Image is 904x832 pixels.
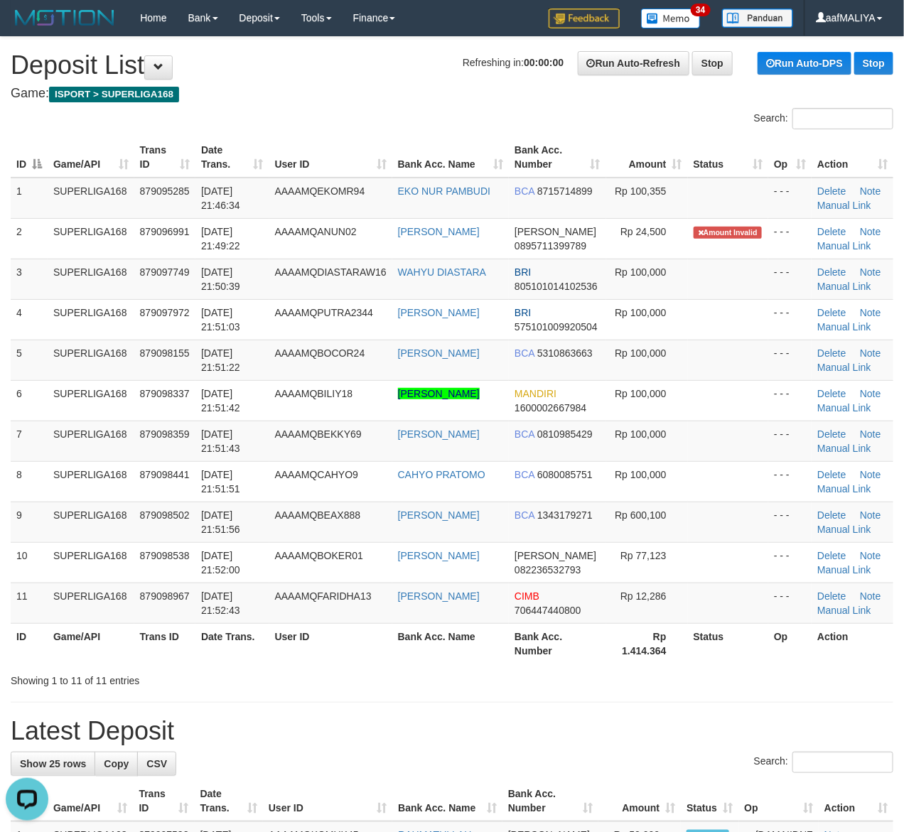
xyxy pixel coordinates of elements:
[11,623,48,664] th: ID
[691,4,710,16] span: 34
[860,266,881,278] a: Note
[48,178,134,219] td: SUPERLIGA168
[398,388,480,399] a: [PERSON_NAME]
[48,583,134,623] td: SUPERLIGA168
[11,502,48,542] td: 9
[201,428,240,454] span: [DATE] 21:51:43
[537,509,593,521] span: Copy 1343179271 to clipboard
[817,307,846,318] a: Delete
[140,307,190,318] span: 879097972
[768,178,812,219] td: - - -
[817,281,871,292] a: Manual Link
[48,259,134,299] td: SUPERLIGA168
[134,137,195,178] th: Trans ID: activate to sort column ascending
[817,550,846,561] a: Delete
[275,428,362,440] span: AAAAMQBEKKY69
[137,752,176,776] a: CSV
[515,469,534,480] span: BCA
[860,185,881,197] a: Note
[275,550,364,561] span: AAAAMQBOKER01
[195,137,269,178] th: Date Trans.: activate to sort column ascending
[688,137,768,178] th: Status: activate to sort column ascending
[201,266,240,292] span: [DATE] 21:50:39
[398,590,480,602] a: [PERSON_NAME]
[860,226,881,237] a: Note
[754,752,893,773] label: Search:
[578,51,689,75] a: Run Auto-Refresh
[11,542,48,583] td: 10
[11,137,48,178] th: ID: activate to sort column descending
[11,668,366,688] div: Showing 1 to 11 of 11 entries
[515,550,596,561] span: [PERSON_NAME]
[140,469,190,480] span: 879098441
[692,51,733,75] a: Stop
[641,9,701,28] img: Button%20Memo.svg
[48,461,134,502] td: SUPERLIGA168
[817,240,871,252] a: Manual Link
[860,550,881,561] a: Note
[812,623,893,664] th: Action
[722,9,793,28] img: panduan.png
[398,226,480,237] a: [PERSON_NAME]
[768,259,812,299] td: - - -
[515,185,534,197] span: BCA
[398,307,480,318] a: [PERSON_NAME]
[95,752,138,776] a: Copy
[11,7,119,28] img: MOTION_logo.png
[201,347,240,373] span: [DATE] 21:51:22
[275,469,358,480] span: AAAAMQCAHYO9
[768,502,812,542] td: - - -
[615,347,666,359] span: Rp 100,000
[502,781,598,821] th: Bank Acc. Number: activate to sort column ascending
[48,299,134,340] td: SUPERLIGA168
[140,226,190,237] span: 879096991
[201,509,240,535] span: [DATE] 21:51:56
[688,623,768,664] th: Status
[515,605,581,616] span: Copy 706447440800 to clipboard
[11,421,48,461] td: 7
[509,137,606,178] th: Bank Acc. Number: activate to sort column ascending
[817,402,871,414] a: Manual Link
[615,185,666,197] span: Rp 100,355
[598,781,681,821] th: Amount: activate to sort column ascending
[537,185,593,197] span: Copy 8715714899 to clipboard
[768,137,812,178] th: Op: activate to sort column ascending
[48,623,134,664] th: Game/API
[515,307,531,318] span: BRI
[11,717,893,745] h1: Latest Deposit
[515,240,586,252] span: Copy 0895711399789 to clipboard
[768,380,812,421] td: - - -
[758,52,851,75] a: Run Auto-DPS
[398,185,490,197] a: EKO NUR PAMBUDI
[48,542,134,583] td: SUPERLIGA168
[768,623,812,664] th: Op
[515,266,531,278] span: BRI
[398,550,480,561] a: [PERSON_NAME]
[768,542,812,583] td: - - -
[524,57,564,68] strong: 00:00:00
[515,509,534,521] span: BCA
[392,781,502,821] th: Bank Acc. Name: activate to sort column ascending
[515,590,539,602] span: CIMB
[140,428,190,440] span: 879098359
[201,550,240,576] span: [DATE] 21:52:00
[860,307,881,318] a: Note
[817,524,871,535] a: Manual Link
[398,469,485,480] a: CAHYO PRATOMO
[133,781,194,821] th: Trans ID: activate to sort column ascending
[392,623,509,664] th: Bank Acc. Name
[392,137,509,178] th: Bank Acc. Name: activate to sort column ascending
[201,590,240,616] span: [DATE] 21:52:43
[739,781,819,821] th: Op: activate to sort column ascending
[275,509,361,521] span: AAAAMQBEAX888
[768,340,812,380] td: - - -
[854,52,893,75] a: Stop
[11,87,893,101] h4: Game:
[817,388,846,399] a: Delete
[615,266,666,278] span: Rp 100,000
[817,605,871,616] a: Manual Link
[104,758,129,769] span: Copy
[11,583,48,623] td: 11
[140,266,190,278] span: 879097749
[768,461,812,502] td: - - -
